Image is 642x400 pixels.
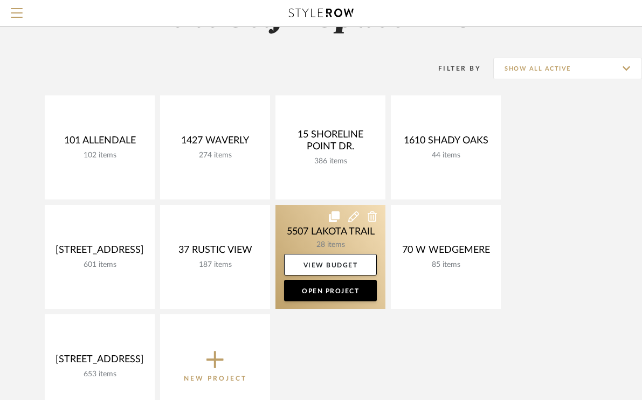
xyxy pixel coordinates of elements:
div: 386 items [284,157,377,166]
div: 102 items [53,151,146,160]
div: [STREET_ADDRESS] [53,354,146,370]
div: Filter By [424,63,481,74]
div: 85 items [399,260,492,270]
div: 1610 SHADY OAKS [399,135,492,151]
div: 15 SHORELINE POINT DR. [284,129,377,157]
div: 101 ALLENDALE [53,135,146,151]
div: 274 items [169,151,261,160]
div: 1427 WAVERLY [169,135,261,151]
a: Open Project [284,280,377,301]
div: 44 items [399,151,492,160]
div: 187 items [169,260,261,270]
a: View Budget [284,254,377,275]
p: New Project [184,373,247,384]
div: 653 items [53,370,146,379]
div: [STREET_ADDRESS] [53,244,146,260]
div: 601 items [53,260,146,270]
div: 70 W WEDGEMERE [399,244,492,260]
div: 37 RUSTIC VIEW [169,244,261,260]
